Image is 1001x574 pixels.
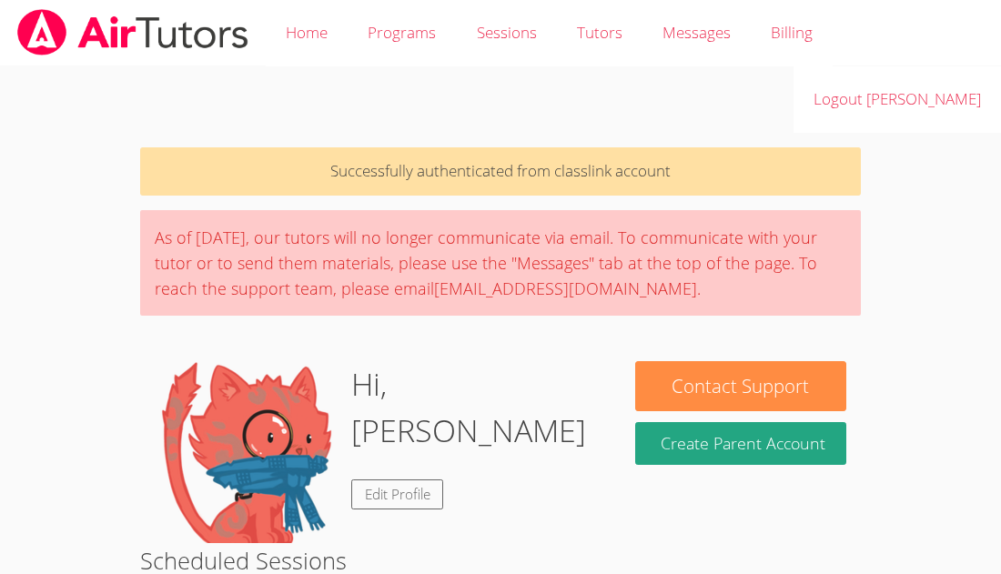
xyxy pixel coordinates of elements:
[635,422,846,465] button: Create Parent Account
[15,9,250,55] img: airtutors_banner-c4298cdbf04f3fff15de1276eac7730deb9818008684d7c2e4769d2f7ddbe033.png
[140,210,861,316] div: As of [DATE], our tutors will no longer communicate via email. To communicate with your tutor or ...
[635,361,846,411] button: Contact Support
[351,479,444,509] a: Edit Profile
[155,361,337,543] img: default.png
[140,147,861,196] p: Successfully authenticated from classlink account
[794,66,1001,133] a: Logout [PERSON_NAME]
[662,22,731,43] span: Messages
[351,361,606,454] h1: Hi, [PERSON_NAME]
